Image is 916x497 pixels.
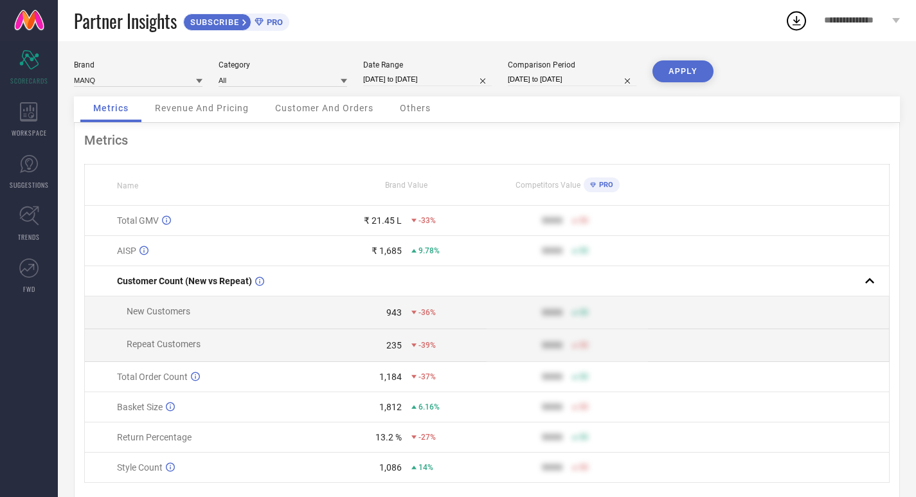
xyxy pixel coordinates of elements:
input: Select date range [363,73,492,86]
div: 9999 [542,246,562,256]
div: 1,812 [379,402,402,412]
span: New Customers [127,306,190,316]
span: Return Percentage [117,432,192,442]
span: PRO [264,17,283,27]
span: Repeat Customers [127,339,201,349]
div: 1,184 [379,372,402,382]
span: SUGGESTIONS [10,180,49,190]
span: 50 [579,341,588,350]
span: Basket Size [117,402,163,412]
span: -39% [418,341,436,350]
div: 943 [386,307,402,318]
div: Comparison Period [508,60,636,69]
span: 50 [579,372,588,381]
span: 50 [579,216,588,225]
span: Partner Insights [74,8,177,34]
input: Select comparison period [508,73,636,86]
div: 9999 [542,402,562,412]
span: Others [400,103,431,113]
div: Metrics [84,132,890,148]
div: 13.2 % [375,432,402,442]
span: Customer Count (New vs Repeat) [117,276,252,286]
span: Customer And Orders [275,103,373,113]
a: SUBSCRIBEPRO [183,10,289,31]
span: -27% [418,433,436,442]
span: SUBSCRIBE [184,17,242,27]
span: -37% [418,372,436,381]
span: 50 [579,402,588,411]
div: Date Range [363,60,492,69]
span: 9.78% [418,246,440,255]
span: 50 [579,433,588,442]
span: Revenue And Pricing [155,103,249,113]
span: Style Count [117,462,163,473]
div: Open download list [785,9,808,32]
span: 50 [579,463,588,472]
span: Name [117,181,138,190]
span: -36% [418,308,436,317]
div: Brand [74,60,202,69]
span: 50 [579,246,588,255]
div: ₹ 21.45 L [364,215,402,226]
div: 9999 [542,462,562,473]
span: 50 [579,308,588,317]
div: 9999 [542,215,562,226]
span: TRENDS [18,232,40,242]
span: SCORECARDS [10,76,48,86]
div: Category [219,60,347,69]
div: 1,086 [379,462,402,473]
div: 235 [386,340,402,350]
div: 9999 [542,432,562,442]
span: Metrics [93,103,129,113]
div: 9999 [542,372,562,382]
span: FWD [23,284,35,294]
span: Brand Value [385,181,427,190]
span: Total GMV [117,215,159,226]
div: ₹ 1,685 [372,246,402,256]
div: 9999 [542,340,562,350]
div: 9999 [542,307,562,318]
span: Total Order Count [117,372,188,382]
span: Competitors Value [516,181,580,190]
span: AISP [117,246,136,256]
span: PRO [596,181,613,189]
button: APPLY [652,60,714,82]
span: -33% [418,216,436,225]
span: 6.16% [418,402,440,411]
span: WORKSPACE [12,128,47,138]
span: 14% [418,463,433,472]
